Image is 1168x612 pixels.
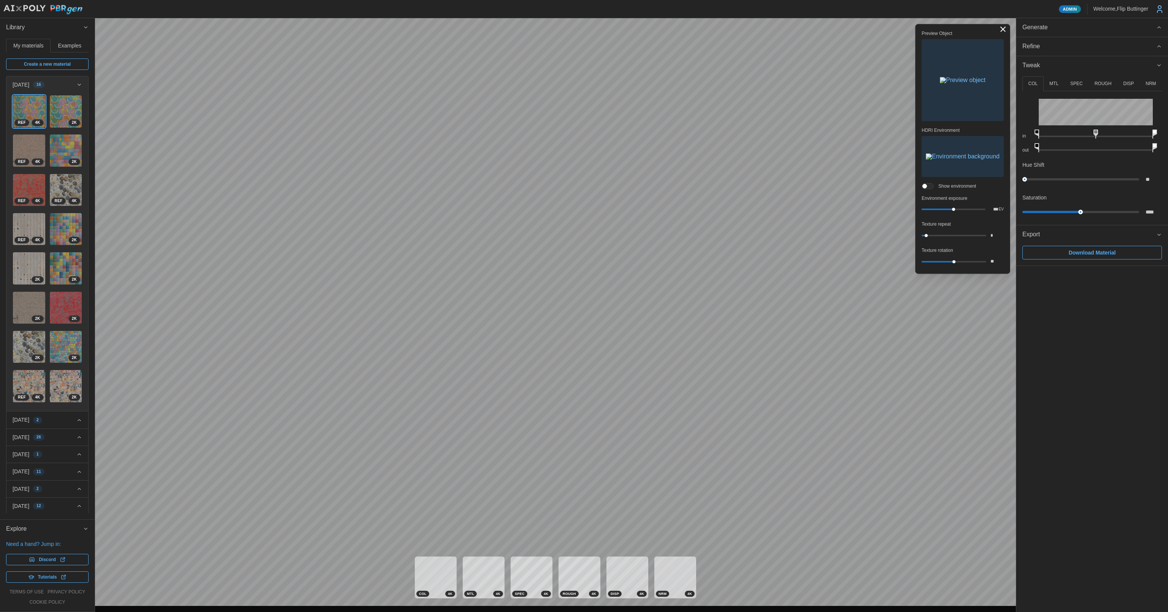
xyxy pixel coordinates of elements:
span: 2 K [72,394,77,400]
span: REF [18,198,26,204]
img: oYMqvZIYH9OTTzQ5Swug [13,134,45,167]
a: cookie policy [29,599,65,606]
span: 26 [36,434,41,440]
p: in [1022,133,1033,139]
span: 4 K [35,237,40,243]
p: [DATE] [13,81,29,89]
span: COL [419,591,427,596]
img: GBpIk1NJT9fAsZMb5xUJ [50,370,82,402]
a: 1oZYFaw3uCSVkdE8bdpd2K [13,331,46,364]
button: [DATE]2 [6,411,88,428]
span: REF [18,120,26,126]
span: 11 [36,469,41,475]
img: yAU4fjzlUf0gzeemCQdY [50,292,82,324]
p: [DATE] [13,485,29,493]
img: AIxPoly PBRgen [3,5,83,15]
span: Tweak [1022,56,1156,75]
button: [DATE]16 [6,76,88,93]
p: DISP [1123,81,1134,87]
p: Need a hand? Jump in: [6,540,89,548]
span: 2 K [35,316,40,322]
span: Download Material [1069,246,1116,259]
a: fzBk2or8ZN2YL2aIBLIQ2K [49,95,83,128]
span: ROUGH [563,591,576,596]
a: kCCZoXfawRS80i0TCgqz4KREF [13,95,46,128]
span: 2 K [72,316,77,322]
button: Toggle viewport controls [998,24,1008,35]
p: [DATE] [13,416,29,424]
a: o1T2DHQXUQuxeJIpr97p2K [49,252,83,285]
span: Export [1022,225,1156,244]
a: bqZLwoCdtllRdkiCNfGV2K [49,134,83,167]
button: [DATE]11 [6,463,88,480]
span: Create a new material [24,59,71,70]
button: Preview object [922,39,1004,121]
p: Hue Shift [1022,161,1044,169]
button: Refine [1016,37,1168,56]
img: fzBk2or8ZN2YL2aIBLIQ [50,95,82,128]
span: 2 K [72,159,77,165]
span: Explore [6,520,83,538]
img: bqZLwoCdtllRdkiCNfGV [50,134,82,167]
button: Export [1016,225,1168,244]
span: 4 K [640,591,644,596]
span: Discord [39,554,56,565]
img: o1T2DHQXUQuxeJIpr97p [50,252,82,285]
a: privacy policy [48,589,85,595]
span: 2 [36,417,39,423]
span: NRM [659,591,667,596]
a: Tutorials [6,571,89,583]
a: Discord [6,554,89,565]
span: 2 K [72,355,77,361]
a: 5Eodf9kM9WzNu47dI5wr2K [13,291,46,324]
img: Preview object [940,77,985,83]
span: Generate [1022,18,1156,37]
span: 4 K [544,591,548,596]
span: REF [18,394,26,400]
p: [DATE] [13,451,29,458]
img: lYdjZvMeTp54N13J0kBZ [13,174,45,206]
p: SPEC [1070,81,1083,87]
p: Saturation [1022,194,1047,201]
a: Create a new material [6,59,89,70]
a: terms of use [10,589,44,595]
span: 4 K [35,198,40,204]
span: 2 K [72,277,77,283]
div: Refine [1022,42,1156,51]
span: 4 K [592,591,596,596]
a: m51v6U5QuIxWJvxEutlo2K [13,252,46,285]
button: Generate [1016,18,1168,37]
a: yAU4fjzlUf0gzeemCQdY2K [49,291,83,324]
button: Tweak [1016,56,1168,75]
p: Preview Object [922,30,1004,37]
button: [DATE]26 [6,429,88,446]
div: [DATE]16 [6,93,88,411]
div: Export [1016,244,1168,266]
span: 2 K [72,120,77,126]
button: Download Material [1022,246,1162,259]
p: Texture rotation [922,247,1004,254]
p: [DATE] [13,502,29,510]
span: 4 K [496,591,500,596]
p: Texture repeat [922,221,1004,228]
span: 1 [36,451,39,457]
span: Library [6,18,83,37]
span: 4 K [35,120,40,126]
span: REF [18,237,26,243]
p: [DATE] [13,468,29,475]
span: 2 [36,486,39,492]
span: SPEC [515,591,525,596]
span: REF [55,198,63,204]
p: Welcome, Flip Buttinger [1093,5,1148,13]
span: REF [18,159,26,165]
p: EV [999,207,1004,211]
img: 1oZYFaw3uCSVkdE8bdpd [13,331,45,363]
a: oYMqvZIYH9OTTzQ5Swug4KREF [13,134,46,167]
a: GBpIk1NJT9fAsZMb5xUJ2K [49,370,83,403]
span: 4 K [35,159,40,165]
p: Environment exposure [922,195,1004,202]
span: MTL [467,591,474,596]
span: Admin [1063,6,1077,13]
span: 2 K [72,237,77,243]
span: Tutorials [38,572,57,582]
